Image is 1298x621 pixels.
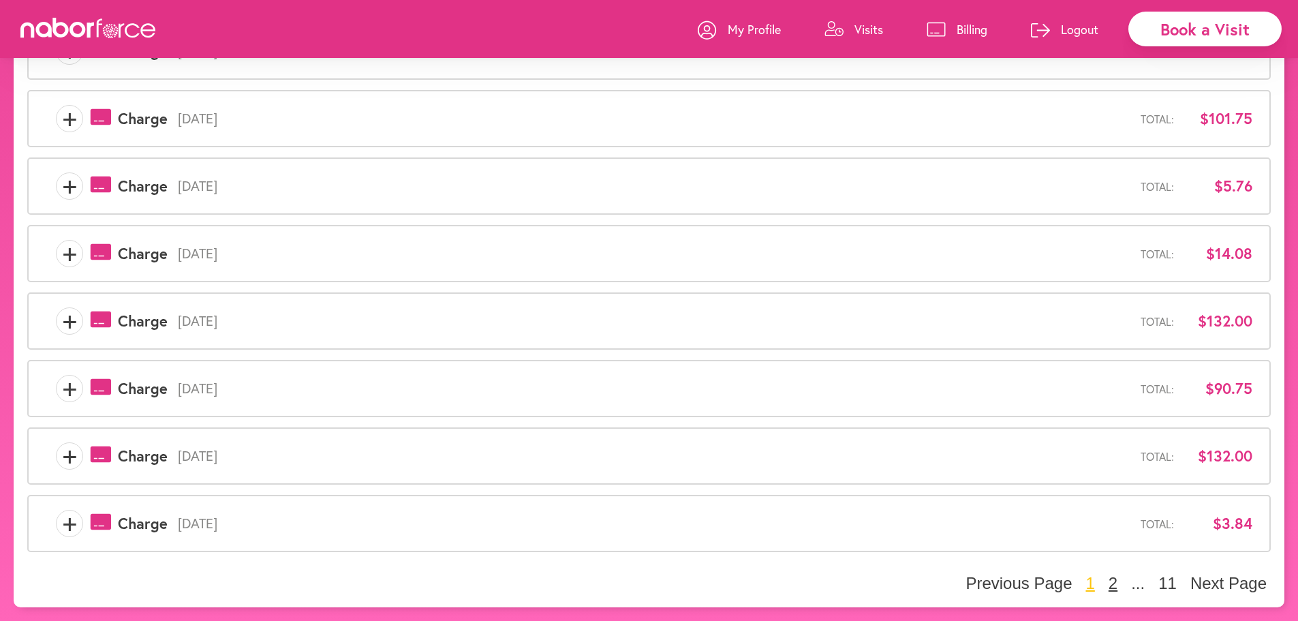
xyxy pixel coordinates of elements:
span: Charge [118,245,168,262]
span: [DATE] [168,110,1141,127]
span: Charge [118,312,168,330]
span: Total: [1141,517,1174,530]
span: Total: [1141,247,1174,260]
span: $5.76 [1184,177,1252,195]
span: + [57,172,82,200]
span: Total: [1141,315,1174,328]
span: Total: [1141,382,1174,395]
span: $14.08 [1184,245,1252,262]
span: Charge [118,447,168,465]
span: Charge [118,515,168,532]
span: + [57,37,82,65]
span: $132.00 [1184,447,1252,465]
p: My Profile [728,21,781,37]
span: Charge [118,177,168,195]
span: Charge [118,380,168,397]
span: + [57,510,82,537]
span: + [57,375,82,402]
span: Charge [118,42,168,60]
button: 11 [1154,573,1181,594]
span: [DATE] [168,313,1141,329]
span: [DATE] [168,448,1141,464]
button: Next Page [1186,573,1271,594]
a: Billing [927,9,987,50]
span: [DATE] [168,178,1141,194]
p: Billing [957,21,987,37]
span: Total: [1141,180,1174,193]
span: $3.84 [1184,515,1252,532]
a: Visits [824,9,883,50]
span: $101.75 [1184,110,1252,127]
button: ... [1127,573,1149,594]
span: Charge [118,110,168,127]
a: Logout [1031,9,1098,50]
button: 1 [1081,573,1098,594]
span: $90.75 [1184,380,1252,397]
div: Book a Visit [1128,12,1282,46]
a: My Profile [698,9,781,50]
span: Total: [1141,450,1174,463]
span: + [57,105,82,132]
span: [DATE] [168,380,1141,397]
button: Previous Page [961,573,1076,594]
span: + [57,307,82,335]
p: Visits [854,21,883,37]
p: Logout [1061,21,1098,37]
span: + [57,240,82,267]
span: + [57,442,82,470]
button: 2 [1104,573,1122,594]
span: [DATE] [168,245,1141,262]
span: [DATE] [168,515,1141,532]
span: Total: [1141,112,1174,125]
span: $132.00 [1184,312,1252,330]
